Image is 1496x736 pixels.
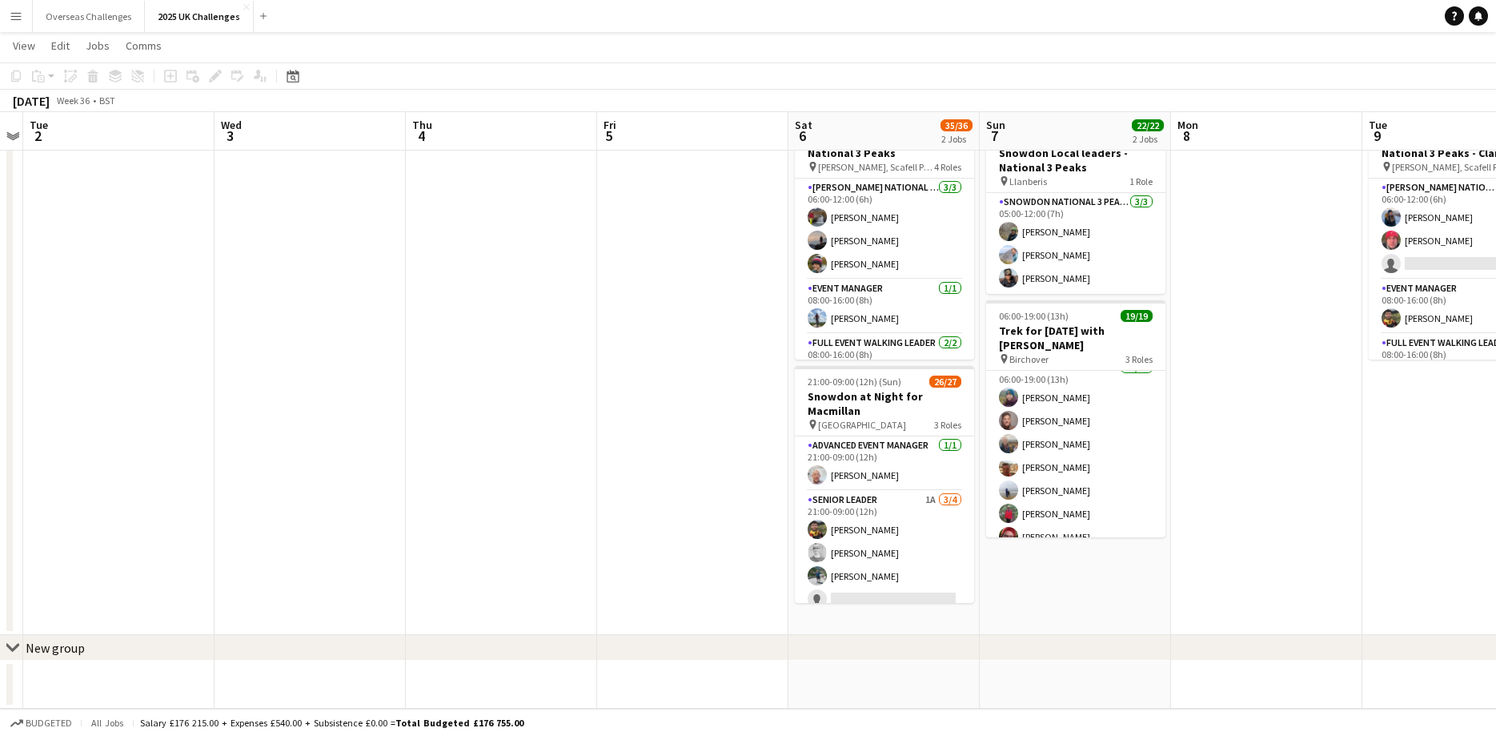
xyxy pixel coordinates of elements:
span: 22/22 [1132,119,1164,131]
app-card-role: Senior Leader1A3/421:00-09:00 (12h)[PERSON_NAME][PERSON_NAME][PERSON_NAME] [795,491,974,615]
div: BST [99,95,115,107]
span: 8 [1175,127,1198,145]
span: Edit [51,38,70,53]
span: 6 [792,127,812,145]
button: Budgeted [8,714,74,732]
app-card-role: Snowdon National 3 Peaks Walking Leader3/305:00-12:00 (7h)[PERSON_NAME][PERSON_NAME][PERSON_NAME] [986,193,1165,294]
span: Budgeted [26,718,72,729]
h3: Snowdon at Night for Macmillan [795,389,974,418]
a: Comms [119,35,168,56]
span: [PERSON_NAME], Scafell Pike and Snowdon [818,161,934,173]
span: [GEOGRAPHIC_DATA] [818,419,906,431]
span: Sat [795,118,812,132]
a: Edit [45,35,76,56]
span: Comms [126,38,162,53]
span: Tue [30,118,48,132]
span: Mon [1177,118,1198,132]
div: 2 Jobs [941,133,972,145]
span: 9 [1366,127,1387,145]
div: 2 Jobs [1133,133,1163,145]
span: 06:00-19:00 (13h) [999,310,1069,322]
span: Fri [604,118,616,132]
button: 2025 UK Challenges [145,1,254,32]
span: 3 Roles [1125,353,1153,365]
span: 7 [984,127,1005,145]
span: Jobs [86,38,110,53]
a: View [6,35,42,56]
span: 2 [27,127,48,145]
a: Jobs [79,35,116,56]
span: 5 [601,127,616,145]
div: Salary £176 215.00 + Expenses £540.00 + Subsistence £0.00 = [140,717,523,729]
app-card-role: Event Manager1/108:00-16:00 (8h)[PERSON_NAME] [795,280,974,334]
app-job-card: 06:00-00:00 (18h) (Sun)9/9National 3 Peaks [PERSON_NAME], Scafell Pike and Snowdon4 Roles[PERSON_... [795,123,974,360]
div: New group [26,640,85,656]
span: 4 Roles [934,161,961,173]
h3: Snowdon Local leaders - National 3 Peaks [986,146,1165,175]
app-job-card: 21:00-09:00 (12h) (Sun)26/27Snowdon at Night for Macmillan [GEOGRAPHIC_DATA]3 RolesAdvanced Event... [795,366,974,603]
app-job-card: 06:00-19:00 (13h)19/19Trek for [DATE] with [PERSON_NAME] Birchover3 Roles06:00-19:00 (13h)[PERSON... [986,300,1165,537]
app-card-role: [PERSON_NAME] National 3 Peaks Walking Leader3/306:00-12:00 (6h)[PERSON_NAME][PERSON_NAME][PERSON... [795,179,974,280]
h3: National 3 Peaks [795,146,974,160]
span: Llanberis [1009,175,1047,187]
h3: Trek for [DATE] with [PERSON_NAME] [986,324,1165,352]
span: All jobs [88,717,126,729]
span: Week 36 [53,95,93,107]
button: Overseas Challenges [33,1,145,32]
span: 35/36 [941,119,973,131]
div: [DATE] [13,93,50,109]
span: 4 [410,127,432,145]
span: Total Budgeted £176 755.00 [395,717,523,729]
span: 3 [219,127,242,145]
span: Birchover [1009,353,1049,365]
app-job-card: 05:00-12:00 (7h)3/3Snowdon Local leaders - National 3 Peaks Llanberis1 RoleSnowdon National 3 Pea... [986,123,1165,294]
span: View [13,38,35,53]
span: Sun [986,118,1005,132]
span: 19/19 [1121,310,1153,322]
span: Thu [412,118,432,132]
span: 1 Role [1129,175,1153,187]
app-card-role: Full Event Walking Leader2/208:00-16:00 (8h) [795,334,974,416]
span: Wed [221,118,242,132]
app-card-role: Advanced Event Manager1/121:00-09:00 (12h)[PERSON_NAME] [795,436,974,491]
span: 3 Roles [934,419,961,431]
span: 21:00-09:00 (12h) (Sun) [808,376,901,388]
span: Tue [1369,118,1387,132]
span: 26/27 [929,376,961,388]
